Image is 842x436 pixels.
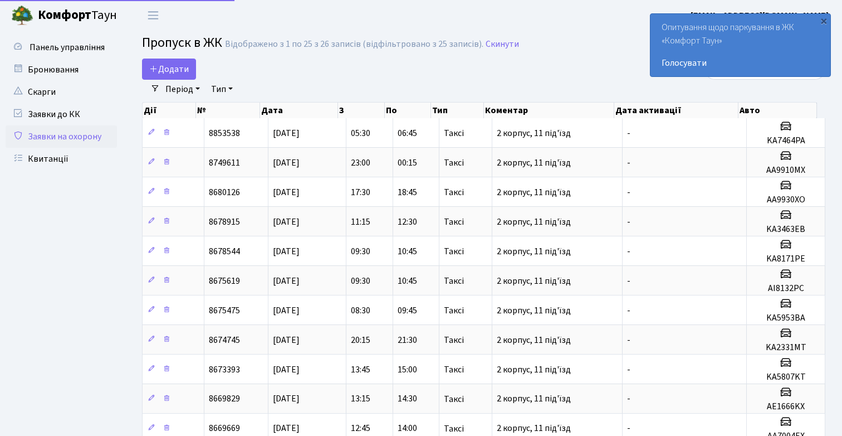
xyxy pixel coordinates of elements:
h5: KA5953BA [751,313,820,323]
a: Заявки на охорону [6,125,117,148]
span: Таксі [444,217,464,226]
div: × [818,15,829,26]
span: 8853538 [209,127,240,139]
span: 8669669 [209,423,240,435]
span: Таксі [444,336,464,345]
div: Опитування щодо паркування в ЖК «Комфорт Таун» [650,14,830,76]
span: 14:00 [398,423,417,435]
span: [DATE] [273,216,300,228]
span: 13:15 [351,393,370,405]
button: Переключити навігацію [139,6,167,25]
span: 12:30 [398,216,417,228]
span: 8675619 [209,275,240,287]
span: 2 корпус, 11 під'їзд [497,245,571,258]
span: 8674745 [209,334,240,346]
span: - [627,393,630,405]
a: Скарги [6,81,117,103]
span: 20:15 [351,334,370,346]
span: 12:45 [351,423,370,435]
a: Додати [142,59,196,80]
th: Дата активації [614,103,739,118]
span: [DATE] [273,334,300,346]
span: - [627,304,630,317]
span: 8669829 [209,393,240,405]
span: 11:15 [351,216,370,228]
th: Авто [738,103,817,118]
span: 17:30 [351,186,370,198]
span: 2 корпус, 11 під'їзд [497,186,571,198]
h5: KA8171PE [751,254,820,264]
span: Таксі [444,277,464,285]
th: Тип [431,103,484,118]
a: Голосувати [662,56,819,70]
span: - [627,275,630,287]
span: 8680126 [209,186,240,198]
h5: KA5807KT [751,372,820,382]
span: 8678544 [209,245,240,258]
span: 2 корпус, 11 під'їзд [497,275,571,287]
span: 2 корпус, 11 під'їзд [497,216,571,228]
span: 2 корпус, 11 під'їзд [497,334,571,346]
h5: AA9910MX [751,165,820,176]
span: - [627,127,630,139]
a: [EMAIL_ADDRESS][DOMAIN_NAME] [691,9,829,22]
span: - [627,245,630,258]
img: logo.png [11,4,33,27]
span: 15:00 [398,364,417,376]
span: Додати [149,63,189,75]
span: 09:30 [351,245,370,258]
span: [DATE] [273,275,300,287]
span: Панель управління [30,41,105,54]
span: [DATE] [273,157,300,169]
span: 2 корпус, 11 під'їзд [497,393,571,405]
h5: AE1666KX [751,401,820,412]
span: 18:45 [398,186,417,198]
span: [DATE] [273,364,300,376]
h5: AI8132PC [751,283,820,294]
span: Таксі [444,365,464,374]
span: [DATE] [273,423,300,435]
span: 21:30 [398,334,417,346]
span: 08:30 [351,304,370,317]
span: Таксі [444,424,464,433]
th: Дата [260,103,338,118]
span: 2 корпус, 11 під'їзд [497,423,571,435]
span: Таксі [444,158,464,167]
div: Відображено з 1 по 25 з 26 записів (відфільтровано з 25 записів). [225,39,483,50]
span: 09:30 [351,275,370,287]
span: 00:15 [398,157,417,169]
a: Бронювання [6,59,117,81]
span: 8675475 [209,304,240,317]
span: - [627,423,630,435]
h5: KA3463EB [751,224,820,235]
span: [DATE] [273,245,300,258]
th: Коментар [484,103,614,118]
h5: KA2331MT [751,342,820,353]
span: 10:45 [398,245,417,258]
span: 14:30 [398,393,417,405]
span: 05:30 [351,127,370,139]
span: - [627,216,630,228]
span: 2 корпус, 11 під'їзд [497,304,571,317]
span: Таксі [444,247,464,256]
span: - [627,334,630,346]
a: Період [161,80,204,99]
a: Панель управління [6,36,117,59]
span: 10:45 [398,275,417,287]
a: Квитанції [6,148,117,170]
span: - [627,157,630,169]
span: Таун [38,6,117,25]
span: 2 корпус, 11 під'їзд [497,157,571,169]
span: 2 корпус, 11 під'їзд [497,127,571,139]
span: 06:45 [398,127,417,139]
span: 8749611 [209,157,240,169]
span: 2 корпус, 11 під'їзд [497,364,571,376]
span: [DATE] [273,127,300,139]
span: [DATE] [273,393,300,405]
a: Скинути [486,39,519,50]
span: 13:45 [351,364,370,376]
span: [DATE] [273,186,300,198]
a: Тип [207,80,237,99]
span: Таксі [444,188,464,197]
